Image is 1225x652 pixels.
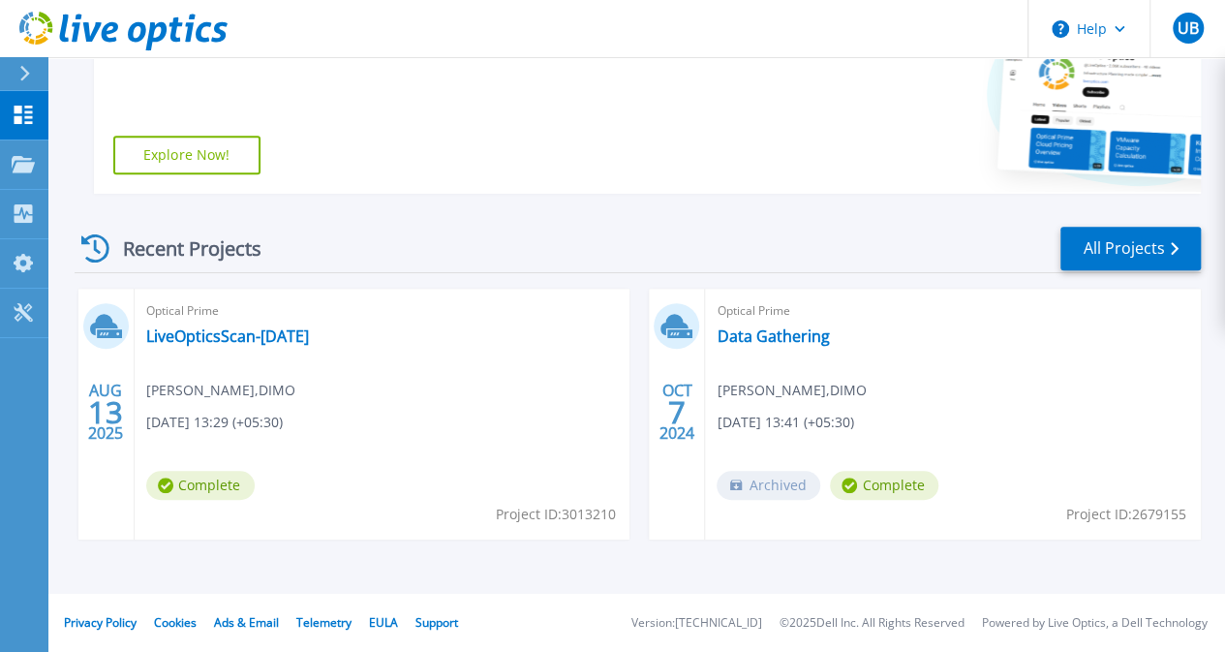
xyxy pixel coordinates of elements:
[631,617,762,630] li: Version: [TECHNICAL_ID]
[668,404,686,420] span: 7
[88,404,123,420] span: 13
[154,614,197,631] a: Cookies
[75,225,288,272] div: Recent Projects
[717,326,829,346] a: Data Gathering
[296,614,352,631] a: Telemetry
[146,380,295,401] span: [PERSON_NAME] , DIMO
[717,380,866,401] span: [PERSON_NAME] , DIMO
[1060,227,1201,270] a: All Projects
[717,471,820,500] span: Archived
[1177,20,1198,36] span: UB
[214,614,279,631] a: Ads & Email
[415,614,458,631] a: Support
[717,300,1189,322] span: Optical Prime
[146,412,283,433] span: [DATE] 13:29 (+05:30)
[830,471,938,500] span: Complete
[495,504,615,525] span: Project ID: 3013210
[146,471,255,500] span: Complete
[87,377,124,448] div: AUG 2025
[982,617,1208,630] li: Powered by Live Optics, a Dell Technology
[780,617,965,630] li: © 2025 Dell Inc. All Rights Reserved
[64,614,137,631] a: Privacy Policy
[658,377,695,448] div: OCT 2024
[146,326,309,346] a: LiveOpticsScan-[DATE]
[1066,504,1186,525] span: Project ID: 2679155
[113,136,260,174] a: Explore Now!
[369,614,398,631] a: EULA
[146,300,619,322] span: Optical Prime
[717,412,853,433] span: [DATE] 13:41 (+05:30)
